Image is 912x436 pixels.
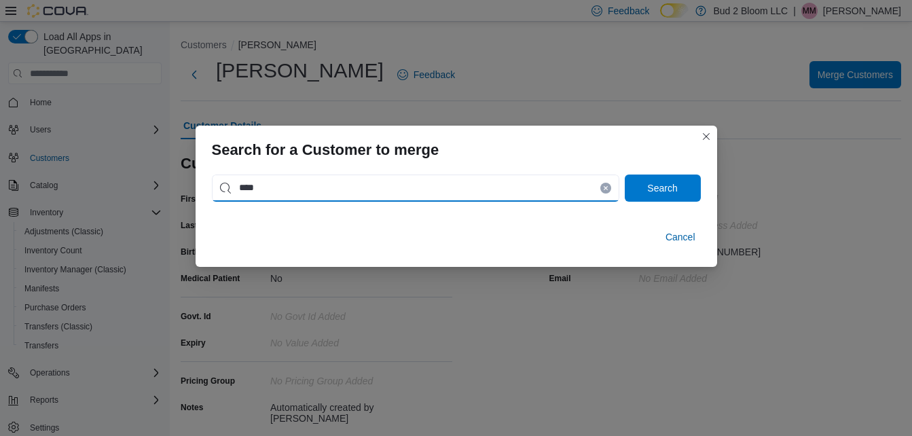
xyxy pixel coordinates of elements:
h3: Search for a Customer to merge [212,142,439,158]
button: Search [625,175,701,202]
span: Search [647,181,677,195]
button: Cancel [660,223,701,251]
span: Cancel [665,230,695,244]
button: Closes this modal window [698,128,714,145]
button: Clear input [600,183,611,194]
